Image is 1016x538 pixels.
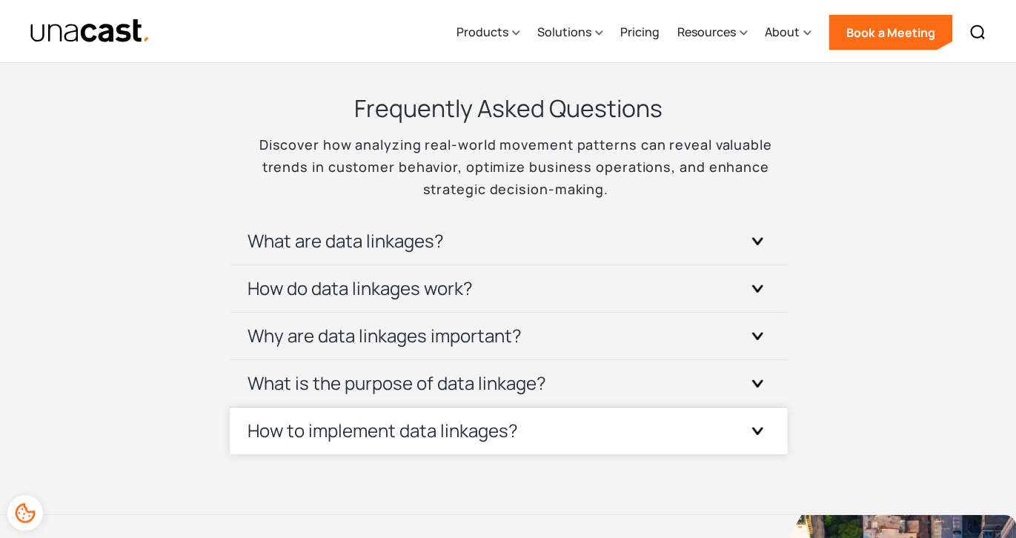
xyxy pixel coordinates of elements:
[677,2,747,63] div: Resources
[456,23,508,41] div: Products
[248,229,444,253] h3: What are data linkages?
[456,2,519,63] div: Products
[30,19,150,44] img: Unacast text logo
[677,23,736,41] div: Resources
[620,2,660,63] a: Pricing
[248,371,546,395] h3: What is the purpose of data linkage?
[354,92,663,124] h3: Frequently Asked Questions
[537,23,591,41] div: Solutions
[969,24,986,41] img: Search icon
[7,495,43,531] div: Cookie Preferences
[765,2,811,63] div: About
[829,15,952,50] a: Book a Meeting
[248,276,473,300] h3: How do data linkages work?
[30,19,150,44] a: home
[230,133,786,200] p: Discover how analyzing real-world movement patterns can reveal valuable trends in customer behavi...
[248,419,518,442] h3: How to implement data linkages?
[248,324,522,348] h3: Why are data linkages important?
[765,23,800,41] div: About
[537,2,602,63] div: Solutions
